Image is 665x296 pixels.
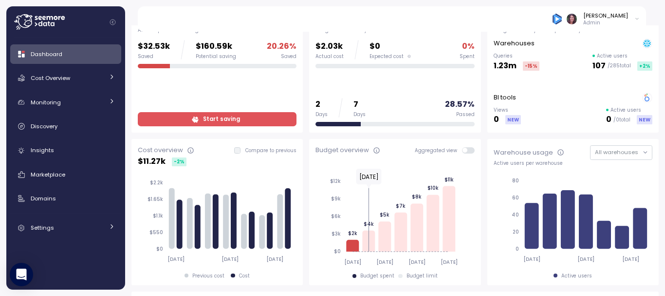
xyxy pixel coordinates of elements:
[10,44,121,64] a: Dashboard
[334,248,341,255] tspan: $0
[583,20,628,26] p: Admin
[331,213,341,219] tspan: $6k
[149,229,163,236] tspan: $550
[31,99,61,106] span: Monitoring
[31,195,56,202] span: Domains
[348,230,357,236] tspan: $2k
[267,40,296,53] p: 20.26 %
[595,148,638,156] span: All warehouses
[567,14,577,24] img: ACg8ocLDuIZlR5f2kIgtapDwVC7yp445s3OgbrQTIAV7qYj8P05r5pI=s96-c
[222,256,239,262] tspan: [DATE]
[10,141,121,160] a: Insights
[505,115,521,124] div: NEW
[494,160,652,167] div: Active users per warehouse
[460,53,475,60] div: Spent
[31,146,54,154] span: Insights
[494,113,499,126] p: 0
[196,53,236,60] div: Potential saving
[512,212,519,218] tspan: 40
[406,273,438,279] div: Budget limit
[332,231,341,237] tspan: $3k
[239,273,250,279] div: Cost
[597,53,628,59] p: Active users
[622,256,639,262] tspan: [DATE]
[408,259,425,265] tspan: [DATE]
[315,111,328,118] div: Days
[138,112,296,126] a: Start saving
[578,256,595,262] tspan: [DATE]
[10,263,33,286] div: Open Intercom Messenger
[523,256,540,262] tspan: [DATE]
[344,259,361,265] tspan: [DATE]
[494,107,521,114] p: Views
[31,74,70,82] span: Cost Overview
[380,212,389,218] tspan: $5k
[10,189,121,208] a: Domains
[138,40,170,53] p: $32.53k
[138,155,166,168] p: $ 11.27k
[396,203,406,209] tspan: $7k
[494,148,553,158] div: Warehouse usage
[364,221,374,227] tspan: $4k
[245,147,296,154] p: Compare to previous
[315,40,344,53] p: $2.03k
[512,178,519,184] tspan: 80
[10,165,121,184] a: Marketplace
[107,19,119,26] button: Collapse navigation
[592,59,606,73] p: 107
[369,40,411,53] p: $0
[10,68,121,88] a: Cost Overview
[608,62,631,69] p: / 285 total
[148,196,163,202] tspan: $1.65k
[360,273,394,279] div: Budget spent
[462,40,475,53] p: 0 %
[637,61,652,71] div: +2 %
[203,113,240,126] span: Start saving
[513,229,519,235] tspan: 20
[153,213,163,219] tspan: $1.1k
[315,98,328,111] p: 2
[192,273,224,279] div: Previous cost
[150,179,163,186] tspan: $2.2k
[359,173,379,181] text: [DATE]
[613,117,630,123] p: / 0 total
[196,40,236,53] p: $160.59k
[494,53,539,59] p: Queries
[494,39,535,48] p: Warehouses
[10,218,121,237] a: Settings
[415,147,462,154] span: Aggregated view
[590,145,652,159] button: All warehouses
[172,158,186,166] div: -2 %
[315,53,344,60] div: Actual cost
[523,61,539,71] div: -15 %
[167,256,185,262] tspan: [DATE]
[156,246,163,252] tspan: $0
[369,53,404,60] span: Expected cost
[516,246,519,252] tspan: 0
[315,145,369,155] div: Budget overview
[330,178,341,184] tspan: $12k
[494,59,517,73] p: 1.23m
[606,113,611,126] p: 0
[412,194,422,200] tspan: $8k
[353,98,366,111] p: 7
[353,111,366,118] div: Days
[281,53,296,60] div: Saved
[138,145,183,155] div: Cost overview
[31,224,54,232] span: Settings
[444,176,454,182] tspan: $11k
[138,53,170,60] div: Saved
[610,107,641,114] p: Active users
[445,98,475,111] p: 28.57 %
[31,171,65,178] span: Marketplace
[10,93,121,112] a: Monitoring
[552,14,562,24] img: 684936bde12995657316ed44.PNG
[456,111,475,118] div: Passed
[561,273,592,279] div: Active users
[31,50,62,58] span: Dashboard
[31,122,57,130] span: Discovery
[427,185,439,191] tspan: $10k
[512,195,519,201] tspan: 60
[494,93,516,102] p: BI tools
[266,256,283,262] tspan: [DATE]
